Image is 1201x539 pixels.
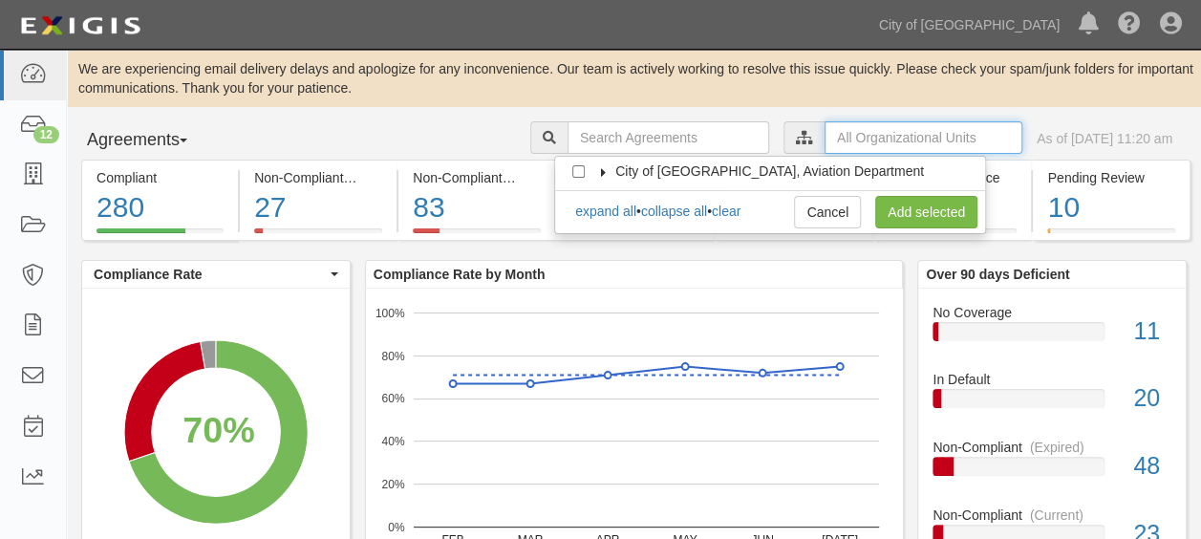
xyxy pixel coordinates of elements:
[933,438,1171,506] a: Non-Compliant(Expired)48
[1030,438,1084,457] div: (Expired)
[641,204,707,219] a: collapse all
[1037,129,1172,148] div: As of [DATE] 11:20 am
[825,121,1022,154] input: All Organizational Units
[94,265,326,284] span: Compliance Rate
[82,261,350,288] button: Compliance Rate
[240,228,397,244] a: Non-Compliant(Current)27
[1030,506,1083,525] div: (Current)
[575,204,636,219] a: expand all
[568,121,769,154] input: Search Agreements
[1047,187,1174,228] div: 10
[381,435,404,448] text: 40%
[869,6,1069,44] a: City of [GEOGRAPHIC_DATA]
[1119,449,1186,484] div: 48
[615,163,924,179] span: City of [GEOGRAPHIC_DATA], Aviation Department
[918,303,1186,322] div: No Coverage
[182,405,254,457] div: 70%
[1047,168,1174,187] div: Pending Review
[933,370,1171,438] a: In Default20
[398,228,555,244] a: Non-Compliant(Expired)83
[918,506,1186,525] div: Non-Compliant
[254,187,382,228] div: 27
[926,267,1069,282] b: Over 90 days Deficient
[388,520,405,533] text: 0%
[14,9,146,43] img: logo-5460c22ac91f19d4615b14bd174203de0afe785f0fc80cf4dbbc73dc1793850b.png
[1118,13,1141,36] i: Help Center - Complianz
[716,228,872,244] a: In Default52
[254,168,382,187] div: Non-Compliant (Current)
[933,303,1171,371] a: No Coverage11
[510,168,565,187] div: (Expired)
[413,168,541,187] div: Non-Compliant (Expired)
[875,196,977,228] a: Add selected
[1119,381,1186,416] div: 20
[712,204,740,219] a: clear
[33,126,59,143] div: 12
[381,392,404,405] text: 60%
[413,187,541,228] div: 83
[874,228,1031,244] a: Expiring Insurance38
[81,121,225,160] button: Agreements
[81,228,238,244] a: Compliant280
[918,370,1186,389] div: In Default
[97,187,224,228] div: 280
[1119,314,1186,349] div: 11
[381,478,404,491] text: 20%
[1033,228,1190,244] a: Pending Review10
[67,59,1201,97] div: We are experiencing email delivery delays and apologize for any inconvenience. Our team is active...
[381,349,404,362] text: 80%
[374,267,546,282] b: Compliance Rate by Month
[574,202,740,221] div: • •
[375,306,405,319] text: 100%
[351,168,404,187] div: (Current)
[557,228,714,244] a: No Coverage11
[97,168,224,187] div: Compliant
[794,196,861,228] a: Cancel
[918,438,1186,457] div: Non-Compliant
